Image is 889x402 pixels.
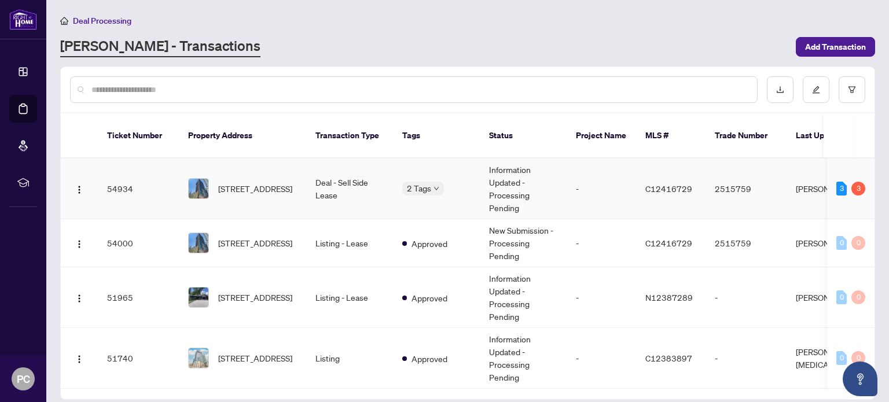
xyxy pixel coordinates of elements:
button: Logo [70,234,89,252]
div: 0 [851,236,865,250]
img: Logo [75,355,84,364]
img: thumbnail-img [189,179,208,198]
span: C12383897 [645,353,692,363]
span: [STREET_ADDRESS] [218,237,292,249]
span: Add Transaction [805,38,866,56]
td: 54934 [98,158,179,219]
span: C12416729 [645,183,692,194]
span: 2 Tags [407,182,431,195]
button: filter [839,76,865,103]
td: New Submission - Processing Pending [480,219,567,267]
span: Approved [412,292,447,304]
span: [STREET_ADDRESS] [218,352,292,364]
td: Information Updated - Processing Pending [480,267,567,328]
div: 3 [851,182,865,196]
div: 0 [836,290,847,304]
span: filter [848,86,856,94]
div: 0 [851,351,865,365]
span: Approved [412,237,447,250]
img: thumbnail-img [189,348,208,368]
th: Tags [393,113,480,158]
td: Information Updated - Processing Pending [480,328,567,389]
img: Logo [75,294,84,303]
button: Logo [70,179,89,198]
td: 51965 [98,267,179,328]
span: PC [17,371,30,387]
span: home [60,17,68,25]
td: Information Updated - Processing Pending [480,158,567,219]
th: Status [480,113,567,158]
span: edit [812,86,820,94]
th: Trade Number [706,113,787,158]
th: Property Address [179,113,306,158]
td: 2515759 [706,158,787,219]
button: Add Transaction [796,37,875,57]
td: - [567,267,636,328]
span: C12416729 [645,238,692,248]
span: [STREET_ADDRESS] [218,182,292,195]
td: Listing - Lease [306,219,393,267]
div: 0 [851,290,865,304]
td: - [706,267,787,328]
button: Logo [70,349,89,367]
span: [STREET_ADDRESS] [218,291,292,304]
a: [PERSON_NAME] - Transactions [60,36,260,57]
td: - [567,158,636,219]
td: - [706,328,787,389]
td: [PERSON_NAME] [787,267,873,328]
button: download [767,76,794,103]
th: Last Updated By [787,113,873,158]
td: - [567,328,636,389]
img: logo [9,9,37,30]
th: MLS # [636,113,706,158]
span: N12387289 [645,292,693,303]
button: Logo [70,288,89,307]
th: Ticket Number [98,113,179,158]
img: thumbnail-img [189,233,208,253]
span: Approved [412,352,447,365]
button: edit [803,76,829,103]
div: 3 [836,182,847,196]
img: Logo [75,185,84,194]
span: down [434,186,439,191]
td: 54000 [98,219,179,267]
td: [PERSON_NAME][MEDICAL_DATA] [787,328,873,389]
span: Deal Processing [73,16,131,26]
th: Project Name [567,113,636,158]
img: Logo [75,239,84,249]
td: - [567,219,636,267]
td: Listing - Lease [306,267,393,328]
td: Listing [306,328,393,389]
div: 0 [836,236,847,250]
td: 51740 [98,328,179,389]
td: 2515759 [706,219,787,267]
span: download [776,86,784,94]
td: Deal - Sell Side Lease [306,158,393,219]
img: thumbnail-img [189,287,208,307]
div: 0 [836,351,847,365]
button: Open asap [843,362,877,396]
td: [PERSON_NAME] [787,219,873,267]
td: [PERSON_NAME] [787,158,873,219]
th: Transaction Type [306,113,393,158]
